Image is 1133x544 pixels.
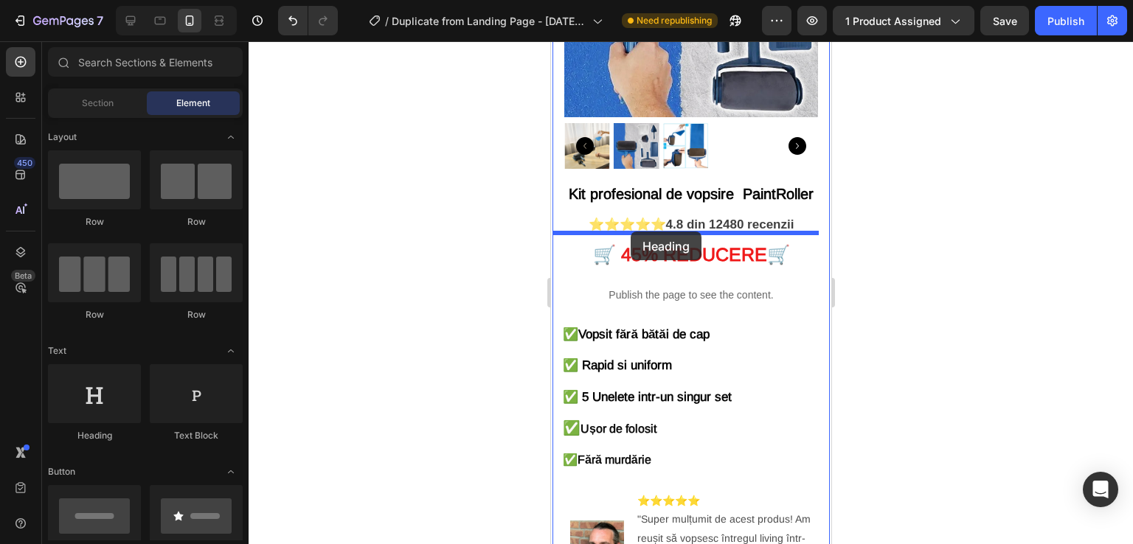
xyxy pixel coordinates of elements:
span: Toggle open [219,339,243,363]
button: Publish [1035,6,1097,35]
span: Text [48,344,66,358]
div: Beta [11,270,35,282]
div: Row [48,215,141,229]
div: Row [48,308,141,321]
button: 1 product assigned [833,6,974,35]
span: Toggle open [219,125,243,149]
div: Text Block [150,429,243,442]
span: Need republishing [637,14,712,27]
span: Element [176,97,210,110]
span: 1 product assigned [845,13,941,29]
div: Open Intercom Messenger [1083,472,1118,507]
button: Save [980,6,1029,35]
button: 7 [6,6,110,35]
span: Duplicate from Landing Page - [DATE] 16:45:24 [392,13,586,29]
div: 450 [14,157,35,169]
p: 7 [97,12,103,29]
div: Row [150,215,243,229]
span: / [385,13,389,29]
span: Section [82,97,114,110]
div: Heading [48,429,141,442]
span: Toggle open [219,460,243,484]
div: Undo/Redo [278,6,338,35]
input: Search Sections & Elements [48,47,243,77]
span: Save [993,15,1017,27]
div: Publish [1047,13,1084,29]
span: Button [48,465,75,478]
div: Row [150,308,243,321]
span: Layout [48,130,77,144]
iframe: Design area [551,41,831,544]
